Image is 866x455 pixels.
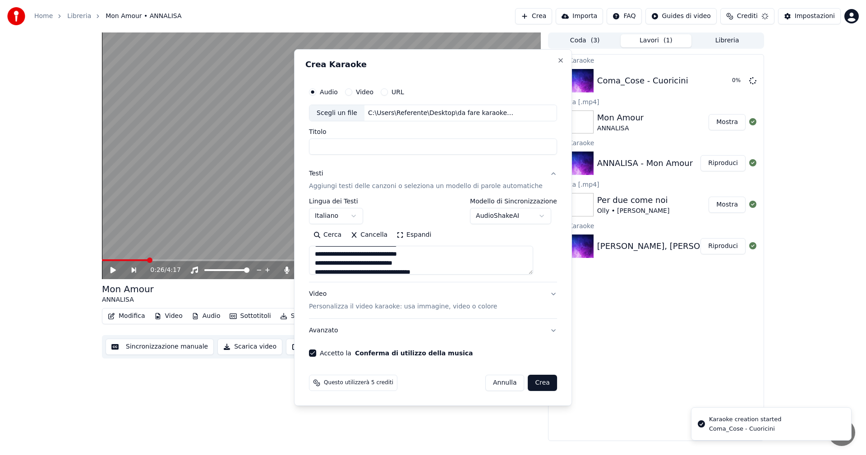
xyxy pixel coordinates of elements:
[309,290,497,312] div: Video
[309,198,557,282] div: TestiAggiungi testi delle canzoni o seleziona un modello di parole automatiche
[309,319,557,342] button: Avanzato
[356,89,373,95] label: Video
[309,198,363,205] label: Lingua dei Testi
[364,109,518,118] div: C:\Users\Referente\Desktop\da fare karaoke\Coma_Cose - Cuoricini.mp3
[355,350,473,356] button: Accetto la
[309,182,543,191] p: Aggiungi testi delle canzoni o seleziona un modello di parole automatiche
[346,228,392,243] button: Cancella
[320,89,338,95] label: Audio
[309,105,364,121] div: Scegli un file
[309,162,557,198] button: TestiAggiungi testi delle canzoni o seleziona un modello di parole automatiche
[309,228,346,243] button: Cerca
[470,198,557,205] label: Modello di Sincronizzazione
[309,302,497,311] p: Personalizza il video karaoke: usa immagine, video o colore
[485,375,525,391] button: Annulla
[320,350,473,356] label: Accetto la
[305,60,561,69] h2: Crea Karaoke
[528,375,557,391] button: Crea
[324,379,393,386] span: Questo utilizzerà 5 crediti
[309,283,557,319] button: VideoPersonalizza il video karaoke: usa immagine, video o colore
[309,129,557,135] label: Titolo
[392,228,436,243] button: Espandi
[309,170,323,179] div: Testi
[392,89,404,95] label: URL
